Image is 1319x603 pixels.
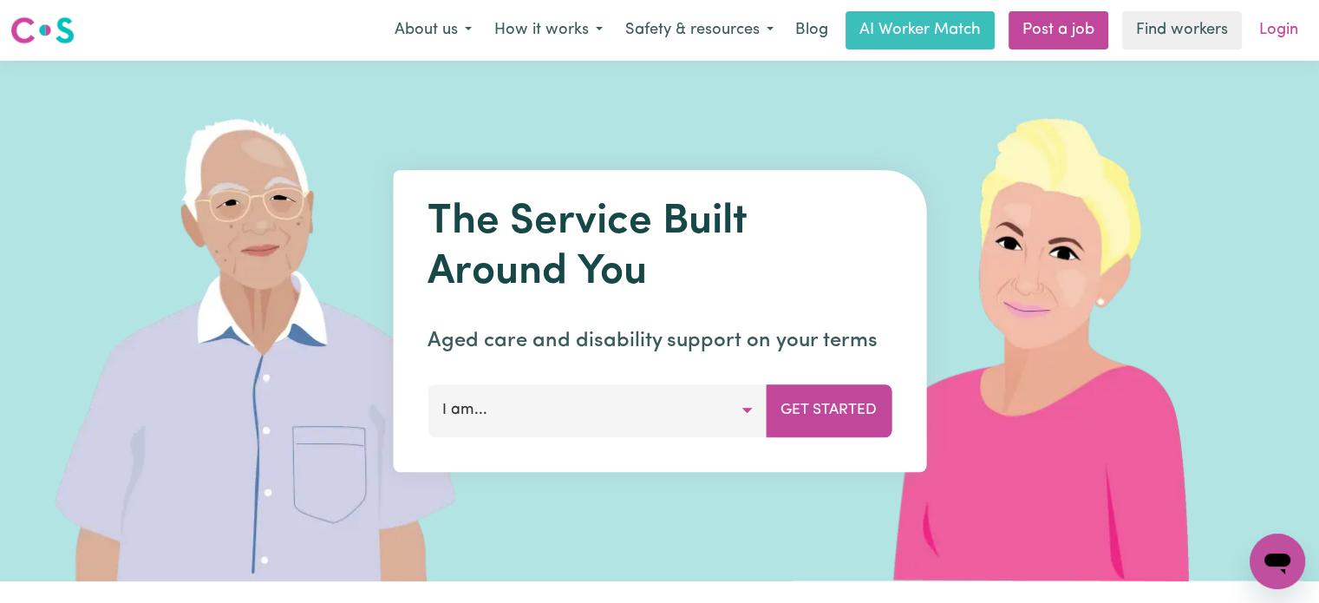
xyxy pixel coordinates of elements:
[1250,534,1305,589] iframe: Button to launch messaging window
[614,12,785,49] button: Safety & resources
[483,12,614,49] button: How it works
[785,11,839,49] a: Blog
[766,384,891,436] button: Get Started
[1122,11,1242,49] a: Find workers
[1249,11,1309,49] a: Login
[428,198,891,298] h1: The Service Built Around You
[428,384,767,436] button: I am...
[10,15,75,46] img: Careseekers logo
[428,325,891,357] p: Aged care and disability support on your terms
[1009,11,1108,49] a: Post a job
[846,11,995,49] a: AI Worker Match
[383,12,483,49] button: About us
[10,10,75,50] a: Careseekers logo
